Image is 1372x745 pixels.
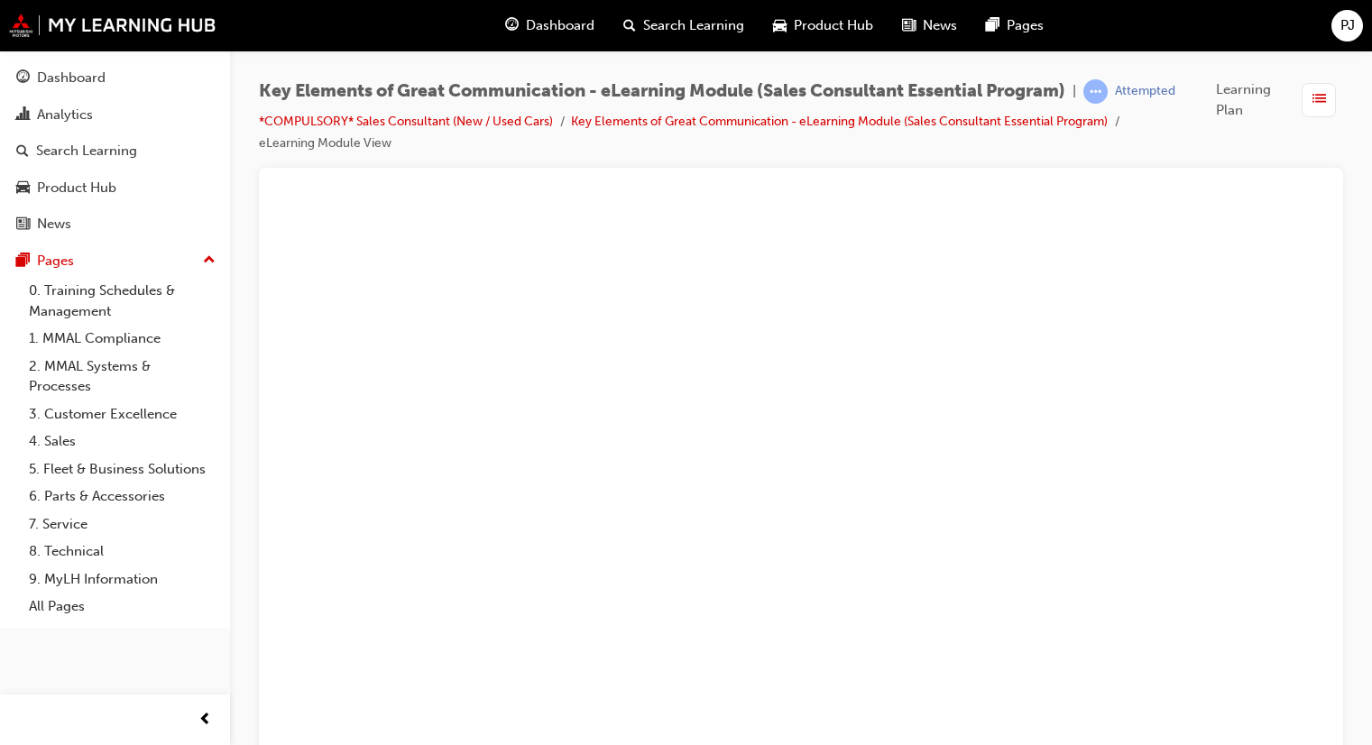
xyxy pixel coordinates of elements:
span: up-icon [203,249,216,272]
a: Search Learning [7,134,223,168]
div: Dashboard [37,68,106,88]
a: search-iconSearch Learning [609,7,759,44]
span: car-icon [16,180,30,197]
span: | [1073,81,1076,102]
div: Attempted [1115,83,1175,100]
a: News [7,207,223,241]
span: prev-icon [198,709,212,731]
span: Product Hub [794,15,873,36]
span: pages-icon [16,253,30,270]
div: Pages [37,251,74,271]
button: Learning Plan [1216,79,1343,120]
a: 1. MMAL Compliance [22,325,223,353]
a: 6. Parts & Accessories [22,483,223,510]
span: list-icon [1312,88,1326,111]
a: 8. Technical [22,538,223,566]
a: All Pages [22,593,223,621]
span: News [923,15,957,36]
button: Pages [7,244,223,278]
a: news-iconNews [888,7,971,44]
a: pages-iconPages [971,7,1058,44]
span: news-icon [16,216,30,233]
div: Search Learning [36,141,137,161]
a: 0. Training Schedules & Management [22,277,223,325]
span: search-icon [623,14,636,37]
img: mmal [9,14,216,37]
a: guage-iconDashboard [491,7,609,44]
div: Product Hub [37,178,116,198]
span: guage-icon [505,14,519,37]
span: Key Elements of Great Communication - eLearning Module (Sales Consultant Essential Program) [259,81,1065,102]
button: PJ [1331,10,1363,41]
span: Dashboard [526,15,594,36]
a: 7. Service [22,510,223,538]
a: Key Elements of Great Communication - eLearning Module (Sales Consultant Essential Program) [571,114,1108,129]
span: guage-icon [16,70,30,87]
span: PJ [1340,15,1355,36]
a: 5. Fleet & Business Solutions [22,455,223,483]
span: Learning Plan [1216,79,1294,120]
a: 4. Sales [22,428,223,455]
a: Product Hub [7,171,223,205]
a: 2. MMAL Systems & Processes [22,353,223,400]
a: Dashboard [7,61,223,95]
li: eLearning Module View [259,133,391,154]
a: 3. Customer Excellence [22,400,223,428]
span: Pages [1007,15,1044,36]
span: search-icon [16,143,29,160]
span: Search Learning [643,15,744,36]
a: *COMPULSORY* Sales Consultant (New / Used Cars) [259,114,553,129]
a: Analytics [7,98,223,132]
span: chart-icon [16,107,30,124]
span: learningRecordVerb_ATTEMPT-icon [1083,79,1108,104]
div: News [37,214,71,235]
button: DashboardAnalyticsSearch LearningProduct HubNews [7,58,223,244]
span: car-icon [773,14,787,37]
a: car-iconProduct Hub [759,7,888,44]
span: news-icon [902,14,916,37]
div: Analytics [37,105,93,125]
span: pages-icon [986,14,999,37]
a: 9. MyLH Information [22,566,223,593]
